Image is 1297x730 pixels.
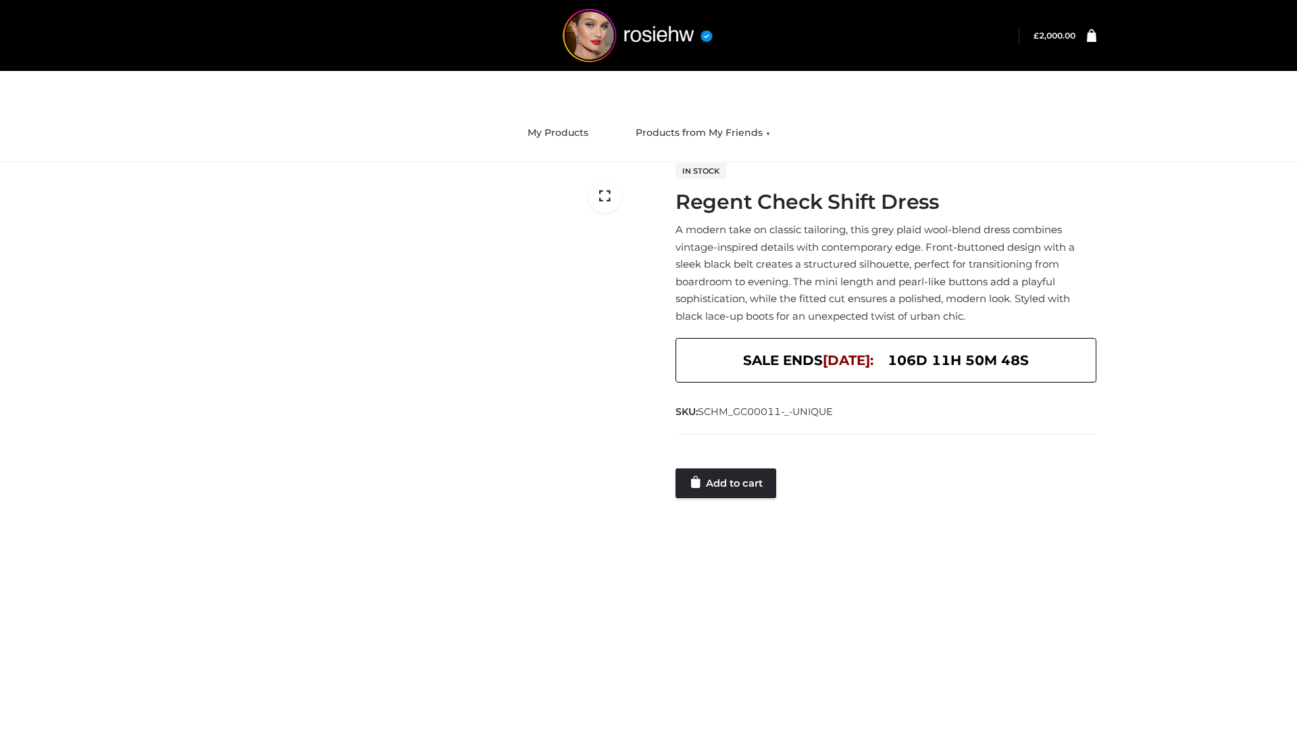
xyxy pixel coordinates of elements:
[626,118,780,148] a: Products from My Friends
[676,468,776,498] a: Add to cart
[1034,30,1075,41] a: £2,000.00
[1034,30,1075,41] bdi: 2,000.00
[676,404,834,420] span: SKU:
[536,9,739,62] img: rosiehw
[676,163,726,179] span: In stock
[517,118,599,148] a: My Products
[676,338,1096,383] div: SALE ENDS
[823,352,873,368] span: [DATE]:
[676,190,1096,214] h1: Regent Check Shift Dress
[676,221,1096,324] p: A modern take on classic tailoring, this grey plaid wool-blend dress combines vintage-inspired de...
[698,406,833,418] span: SCHM_GC00011-_-UNIQUE
[1034,30,1039,41] span: £
[888,349,1029,372] span: 106d 11h 50m 48s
